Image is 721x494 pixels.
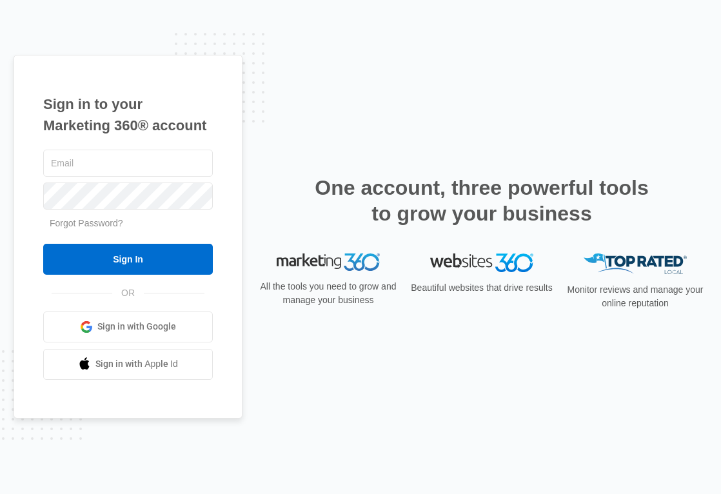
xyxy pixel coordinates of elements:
[584,253,687,275] img: Top Rated Local
[311,175,653,226] h2: One account, three powerful tools to grow your business
[563,283,707,310] p: Monitor reviews and manage your online reputation
[43,244,213,275] input: Sign In
[97,320,176,333] span: Sign in with Google
[95,357,178,371] span: Sign in with Apple Id
[410,281,554,295] p: Beautiful websites that drive results
[430,253,533,272] img: Websites 360
[112,286,144,300] span: OR
[43,311,213,342] a: Sign in with Google
[43,349,213,380] a: Sign in with Apple Id
[256,280,400,307] p: All the tools you need to grow and manage your business
[43,150,213,177] input: Email
[50,218,123,228] a: Forgot Password?
[43,94,213,136] h1: Sign in to your Marketing 360® account
[277,253,380,272] img: Marketing 360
